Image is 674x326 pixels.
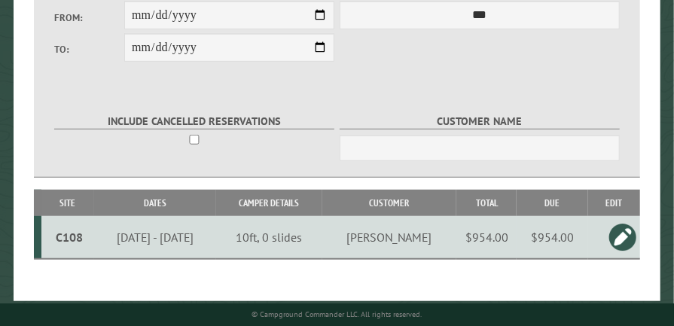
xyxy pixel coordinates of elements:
td: 10ft, 0 slides [216,216,322,259]
th: Camper Details [216,190,322,216]
th: Dates [94,190,216,216]
th: Total [456,190,517,216]
th: Edit [588,190,640,216]
td: $954.00 [517,216,588,259]
label: To: [54,42,124,56]
td: [PERSON_NAME] [322,216,456,259]
label: From: [54,11,124,25]
div: [DATE] - [DATE] [96,230,213,245]
small: © Campground Commander LLC. All rights reserved. [252,309,422,319]
label: Include Cancelled Reservations [54,113,334,130]
th: Due [517,190,588,216]
label: Customer Name [340,113,620,130]
div: C108 [47,230,92,245]
th: Site [41,190,94,216]
th: Customer [322,190,456,216]
td: $954.00 [456,216,517,259]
